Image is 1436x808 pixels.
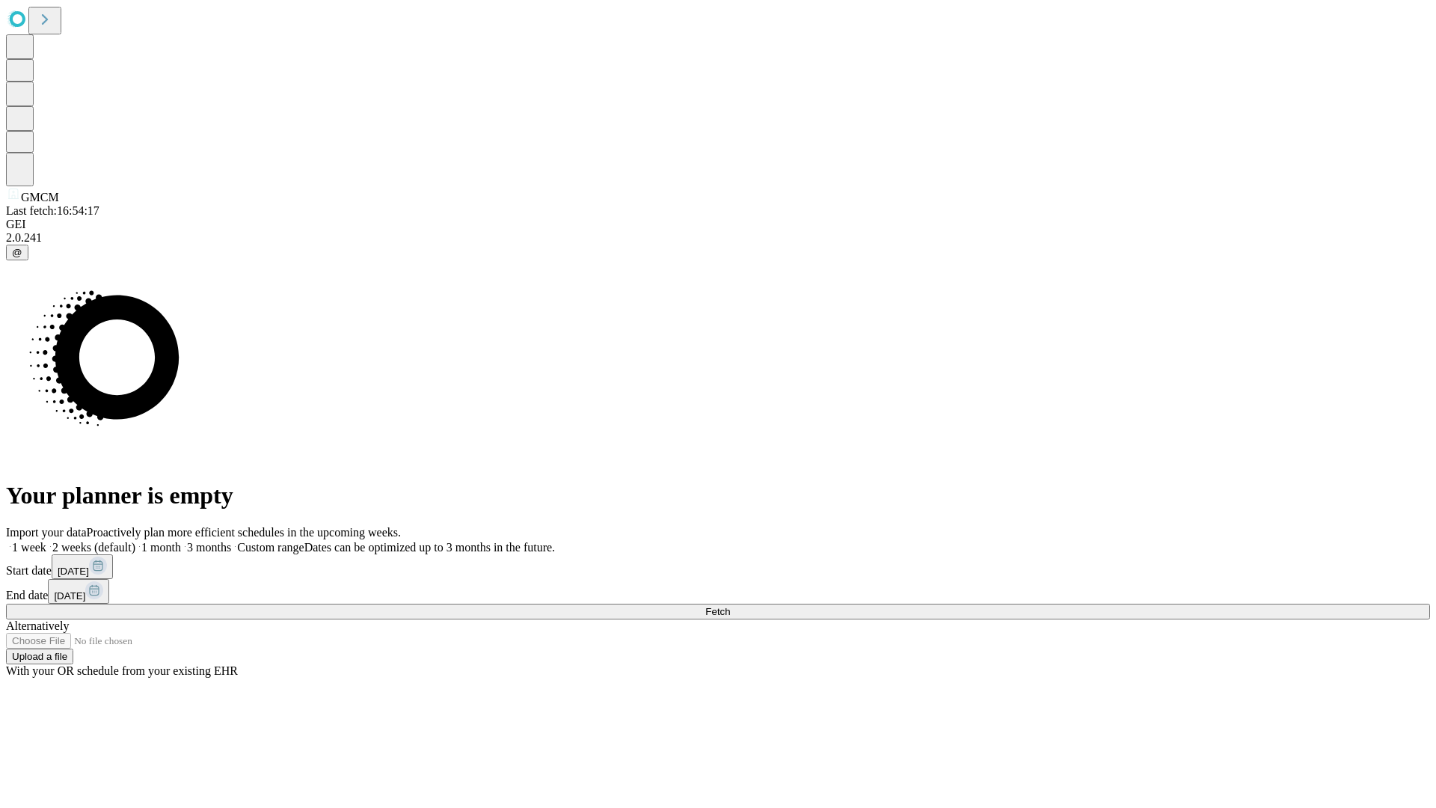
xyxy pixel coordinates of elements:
[6,218,1430,231] div: GEI
[6,664,238,677] span: With your OR schedule from your existing EHR
[304,541,555,554] span: Dates can be optimized up to 3 months in the future.
[12,541,46,554] span: 1 week
[6,245,28,260] button: @
[705,606,730,617] span: Fetch
[141,541,181,554] span: 1 month
[52,541,135,554] span: 2 weeks (default)
[58,566,89,577] span: [DATE]
[6,554,1430,579] div: Start date
[6,619,69,632] span: Alternatively
[54,590,85,602] span: [DATE]
[6,482,1430,509] h1: Your planner is empty
[237,541,304,554] span: Custom range
[187,541,231,554] span: 3 months
[21,191,59,203] span: GMCM
[6,204,99,217] span: Last fetch: 16:54:17
[52,554,113,579] button: [DATE]
[12,247,22,258] span: @
[6,231,1430,245] div: 2.0.241
[6,649,73,664] button: Upload a file
[6,526,87,539] span: Import your data
[6,604,1430,619] button: Fetch
[48,579,109,604] button: [DATE]
[6,579,1430,604] div: End date
[87,526,401,539] span: Proactively plan more efficient schedules in the upcoming weeks.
